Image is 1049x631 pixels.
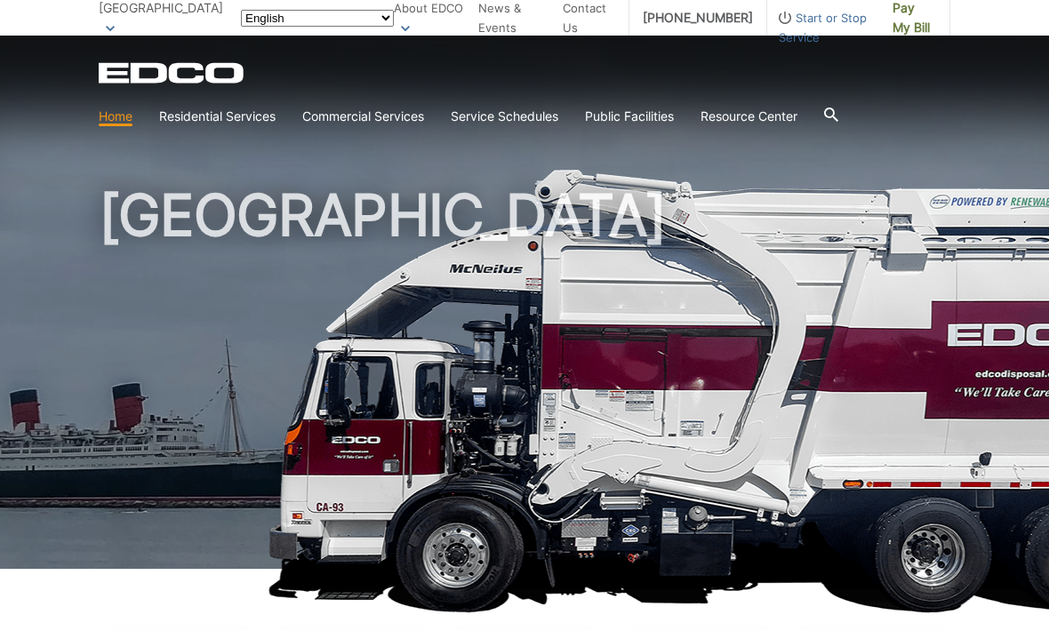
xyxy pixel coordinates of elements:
[99,187,950,577] h1: [GEOGRAPHIC_DATA]
[451,107,558,126] a: Service Schedules
[99,62,246,84] a: EDCD logo. Return to the homepage.
[302,107,424,126] a: Commercial Services
[701,107,797,126] a: Resource Center
[159,107,276,126] a: Residential Services
[99,107,132,126] a: Home
[585,107,674,126] a: Public Facilities
[241,10,394,27] select: Select a language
